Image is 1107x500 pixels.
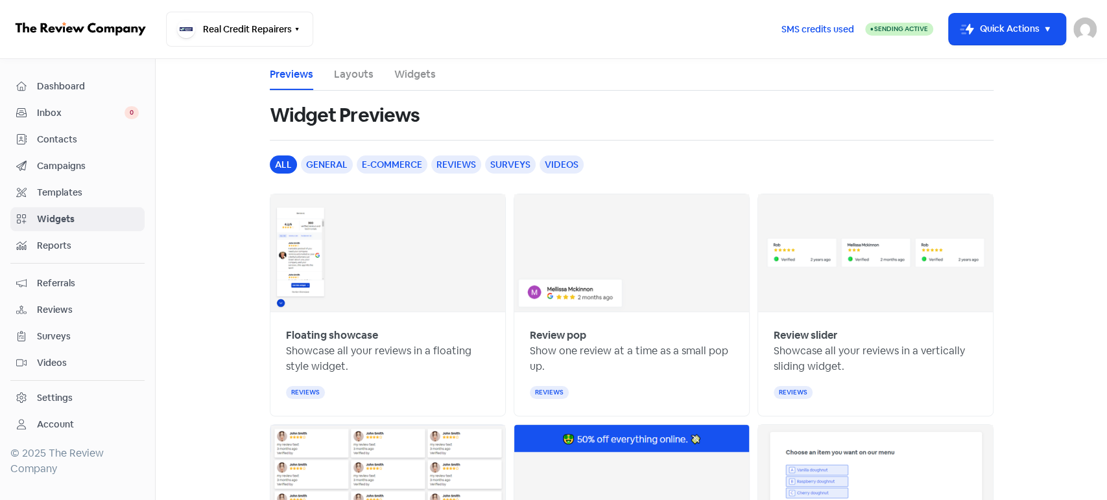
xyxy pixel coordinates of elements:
[37,212,139,226] span: Widgets
[286,328,378,342] b: Floating showcase
[949,14,1065,45] button: Quick Actions
[37,80,139,93] span: Dashboard
[37,133,139,146] span: Contacts
[270,95,420,136] h1: Widget Previews
[37,356,139,370] span: Videos
[37,106,125,120] span: Inbox
[10,181,145,205] a: Templates
[774,328,837,342] b: Review slider
[10,298,145,322] a: Reviews
[530,343,733,374] p: Show one review at a time as a small pop up.
[10,207,145,231] a: Widgets
[431,155,481,174] div: reviews
[774,343,977,374] p: Showcase all your reviews in a vertically sliding widget.
[781,23,854,36] span: SMS credits used
[286,343,490,374] p: Showcase all your reviews in a floating style widget.
[10,446,145,477] div: © 2025 The Review Company
[166,12,313,47] button: Real Credit Repairers
[37,391,73,405] div: Settings
[530,328,586,342] b: Review pop
[540,155,584,174] div: videos
[37,159,139,173] span: Campaigns
[37,303,139,317] span: Reviews
[334,67,374,82] a: Layouts
[10,101,145,125] a: Inbox 0
[37,330,139,343] span: Surveys
[10,386,145,410] a: Settings
[10,154,145,178] a: Campaigns
[286,386,325,399] div: reviews
[125,106,139,119] span: 0
[865,21,933,37] a: Sending Active
[10,271,145,295] a: Referrals
[10,351,145,375] a: Videos
[37,418,74,431] div: Account
[10,128,145,152] a: Contacts
[270,155,297,174] div: all
[270,67,313,82] a: Previews
[357,155,427,174] div: e-commerce
[10,74,145,98] a: Dashboard
[10,413,145,437] a: Account
[37,277,139,290] span: Referrals
[1073,17,1097,41] img: User
[530,386,569,399] div: reviews
[37,239,139,253] span: Reports
[774,386,813,399] div: reviews
[394,67,436,82] a: Widgets
[37,186,139,199] span: Templates
[10,324,145,348] a: Surveys
[10,234,145,258] a: Reports
[770,21,865,35] a: SMS credits used
[301,155,353,174] div: general
[874,25,928,33] span: Sending Active
[485,155,536,174] div: surveys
